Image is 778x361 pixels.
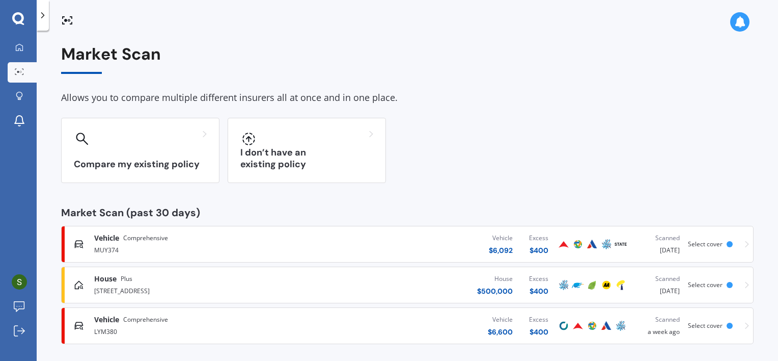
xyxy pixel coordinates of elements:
[529,245,548,255] div: $ 400
[636,274,680,296] div: [DATE]
[636,315,680,337] div: a week ago
[615,320,627,332] img: AMP
[636,315,680,325] div: Scanned
[61,226,754,263] a: VehicleComprehensiveMUY374Vehicle$6,092Excess$400ProvidentProtectaAutosureAMPStateScanned[DATE]Se...
[488,315,513,325] div: Vehicle
[558,279,570,291] img: AMP
[615,279,627,291] img: Tower
[529,233,548,243] div: Excess
[586,320,598,332] img: Protecta
[61,307,754,344] a: VehicleComprehensiveLYM380Vehicle$6,600Excess$400CoveProvidentProtectaAutosureAMPScanneda week ag...
[572,238,584,250] img: Protecta
[688,321,723,330] span: Select cover
[94,284,315,296] div: [STREET_ADDRESS]
[489,233,513,243] div: Vehicle
[572,320,584,332] img: Provident
[94,233,119,243] span: Vehicle
[240,147,373,170] h3: I don’t have an existing policy
[529,327,548,337] div: $ 400
[94,325,315,337] div: LYM380
[74,159,207,170] h3: Compare my existing policy
[529,274,548,284] div: Excess
[61,267,754,303] a: HousePlus[STREET_ADDRESS]House$500,000Excess$400AMPTrade Me InsuranceInitioAATowerScanned[DATE]Se...
[636,233,680,243] div: Scanned
[586,238,598,250] img: Autosure
[123,233,168,243] span: Comprehensive
[572,279,584,291] img: Trade Me Insurance
[636,274,680,284] div: Scanned
[121,274,132,284] span: Plus
[688,280,723,289] span: Select cover
[477,274,513,284] div: House
[636,233,680,255] div: [DATE]
[94,315,119,325] span: Vehicle
[600,320,613,332] img: Autosure
[600,238,613,250] img: AMP
[12,274,27,290] img: ACg8ocL01wTH7kkX1gm2PNj-blyndJT4qXoEiz9mWqDdmLMuHWU_cg=s96-c
[615,238,627,250] img: State
[94,274,117,284] span: House
[61,45,754,74] div: Market Scan
[558,238,570,250] img: Provident
[94,243,315,255] div: MUY374
[489,245,513,255] div: $ 6,092
[529,286,548,296] div: $ 400
[688,240,723,248] span: Select cover
[61,208,754,218] div: Market Scan (past 30 days)
[600,279,613,291] img: AA
[488,327,513,337] div: $ 6,600
[558,320,570,332] img: Cove
[529,315,548,325] div: Excess
[477,286,513,296] div: $ 500,000
[586,279,598,291] img: Initio
[123,315,168,325] span: Comprehensive
[61,90,754,106] div: Allows you to compare multiple different insurers all at once and in one place.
